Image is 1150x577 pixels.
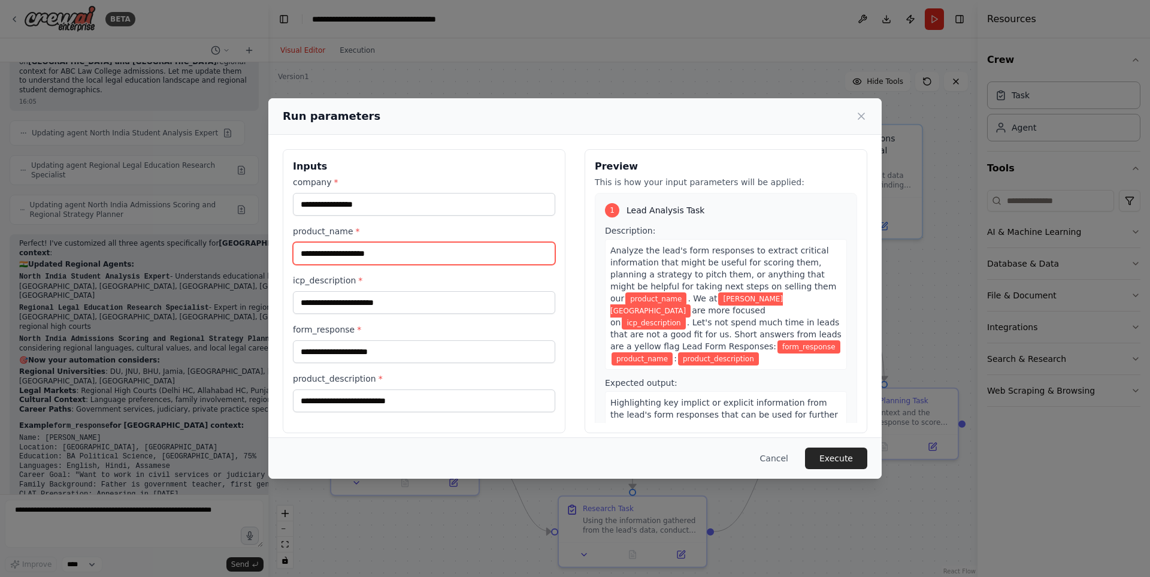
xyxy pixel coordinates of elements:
span: . Let's not spend much time in leads that are not a good fit for us. Short answers from leads are... [610,318,842,351]
h3: Inputs [293,159,555,174]
span: Description: [605,226,655,235]
label: company [293,176,555,188]
span: Variable: product_name [625,292,686,306]
span: Lead Analysis Task [627,204,704,216]
p: This is how your input parameters will be applied: [595,176,857,188]
span: are more focused on [610,306,765,327]
span: Variable: company [610,292,783,318]
label: product_description [293,373,555,385]
button: Cancel [750,448,798,469]
span: Variable: product_description [678,352,759,365]
span: Analyze the lead's form responses to extract critical information that might be useful for scorin... [610,246,836,303]
span: Variable: form_response [777,340,840,354]
label: product_name [293,225,555,237]
label: icp_description [293,274,555,286]
span: Expected output: [605,378,677,388]
h2: Run parameters [283,108,380,125]
span: Highlighting key implict or explicit information from the lead's form responses that can be used ... [610,398,838,455]
span: : [674,354,677,363]
span: Variable: icp_description [622,316,685,330]
button: Execute [805,448,867,469]
div: 1 [605,203,619,217]
label: form_response [293,324,555,336]
span: . We at [688,294,717,303]
h3: Preview [595,159,857,174]
span: Variable: product_name [612,352,673,365]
